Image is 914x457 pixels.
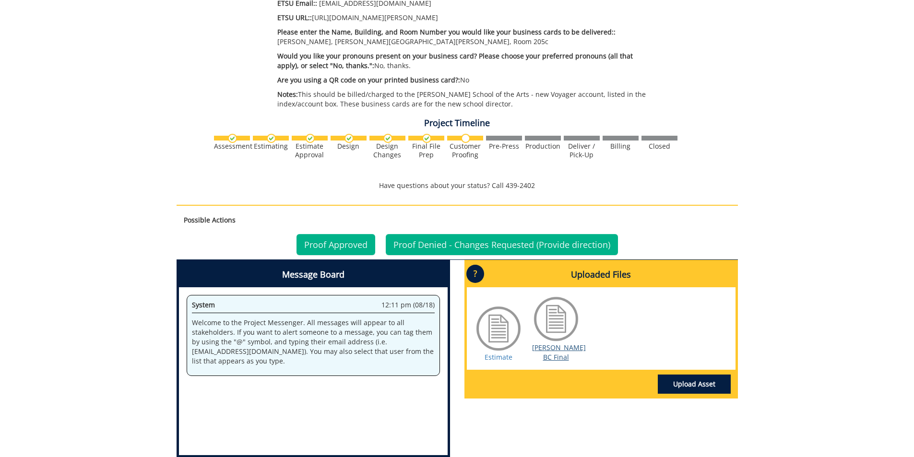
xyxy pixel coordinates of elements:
[192,318,435,366] p: Welcome to the Project Messenger. All messages will appear to all stakeholders. If you want to al...
[214,142,250,151] div: Assessment
[422,134,431,143] img: checkmark
[532,343,586,362] a: [PERSON_NAME] BC Final
[177,118,738,128] h4: Project Timeline
[603,142,639,151] div: Billing
[277,13,653,23] p: [URL][DOMAIN_NAME][PERSON_NAME]
[192,300,215,309] span: System
[177,181,738,190] p: Have questions about your status? Call 439-2402
[277,75,653,85] p: No
[525,142,561,151] div: Production
[383,134,392,143] img: checkmark
[564,142,600,159] div: Deliver / Pick-Up
[344,134,354,143] img: checkmark
[466,265,484,283] p: ?
[267,134,276,143] img: checkmark
[277,27,616,36] span: Please enter the Name, Building, and Room Number you would like your business cards to be deliver...
[461,134,470,143] img: no
[369,142,405,159] div: Design Changes
[658,375,731,394] a: Upload Asset
[184,215,236,224] strong: Possible Actions
[486,142,522,151] div: Pre-Press
[277,90,298,99] span: Notes:
[306,134,315,143] img: checkmark
[386,234,618,255] a: Proof Denied - Changes Requested (Provide direction)
[228,134,237,143] img: checkmark
[297,234,375,255] a: Proof Approved
[381,300,435,310] span: 12:11 pm (08/18)
[277,27,653,47] p: [PERSON_NAME], [PERSON_NAME][GEOGRAPHIC_DATA][PERSON_NAME], Room 205c
[485,352,512,362] a: Estimate
[467,262,736,287] h4: Uploaded Files
[277,90,653,109] p: This should be billed/charged to the [PERSON_NAME] School of the Arts - new Voyager account, list...
[408,142,444,159] div: Final File Prep
[253,142,289,151] div: Estimating
[277,75,460,84] span: Are you using a QR code on your printed business card?:
[277,51,633,70] span: Would you like your pronouns present on your business card? Please choose your preferred pronouns...
[447,142,483,159] div: Customer Proofing
[179,262,448,287] h4: Message Board
[292,142,328,159] div: Estimate Approval
[277,51,653,70] p: No, thanks.
[277,13,312,22] span: ETSU URL::
[331,142,367,151] div: Design
[641,142,677,151] div: Closed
